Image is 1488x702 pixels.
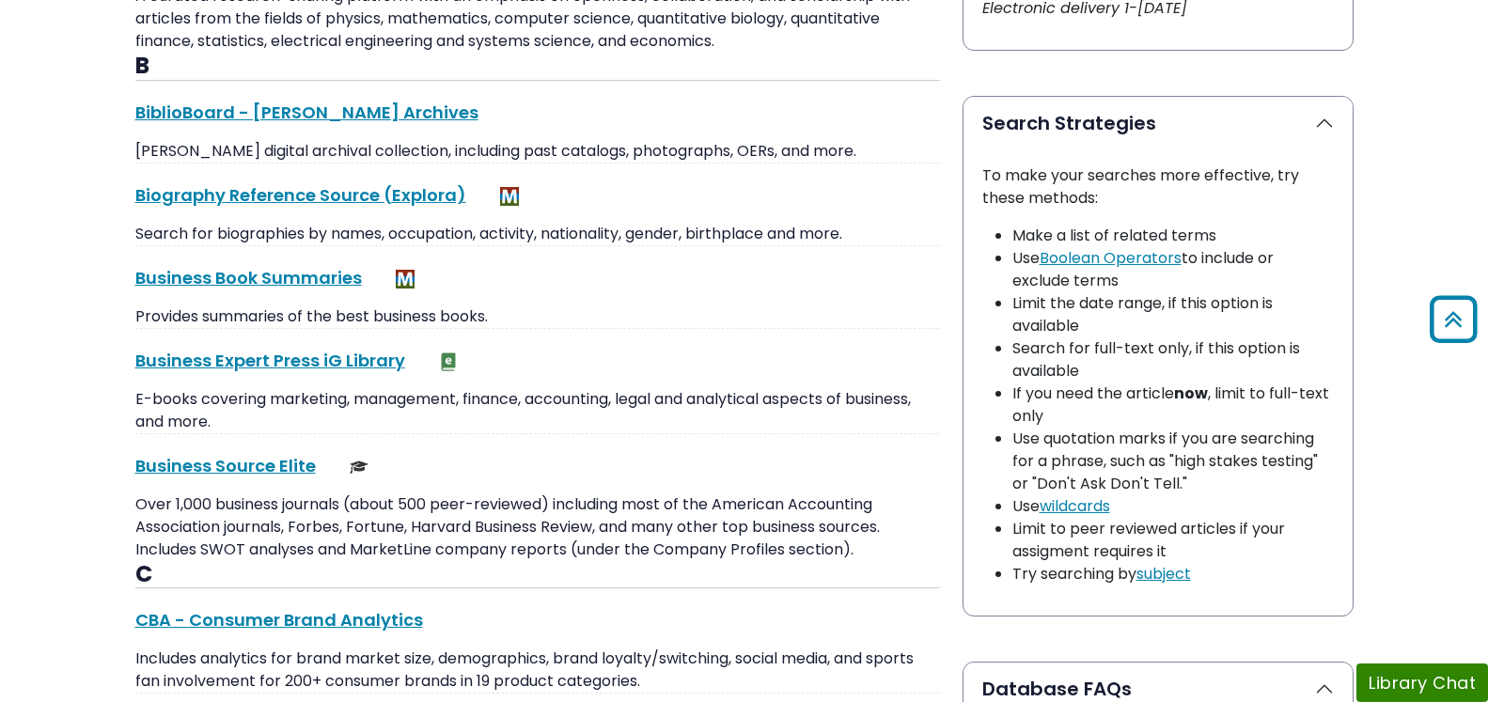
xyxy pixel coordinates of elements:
[135,561,940,589] h3: C
[963,97,1353,149] button: Search Strategies
[135,53,940,81] h3: B
[982,164,1334,210] p: To make your searches more effective, try these methods:
[135,101,478,124] a: BiblioBoard - [PERSON_NAME] Archives
[1012,247,1334,292] li: Use to include or exclude terms
[1040,247,1182,269] a: Boolean Operators
[1174,382,1208,404] strong: now
[1012,563,1334,585] li: Try searching by
[1040,495,1110,517] a: wildcards
[1136,563,1191,585] a: subject
[1012,495,1334,518] li: Use
[135,349,405,372] a: Business Expert Press iG Library
[135,454,316,477] a: Business Source Elite
[1012,382,1334,428] li: If you need the article , limit to full-text only
[135,388,940,433] p: E-books covering marketing, management, finance, accounting, legal and analytical aspects of busi...
[1012,292,1334,337] li: Limit the date range, if this option is available
[500,187,519,206] img: MeL (Michigan electronic Library)
[135,493,940,561] p: Over 1,000 business journals (about 500 peer-reviewed) including most of the American Accounting ...
[135,608,423,632] a: CBA - Consumer Brand Analytics
[396,270,415,289] img: MeL (Michigan electronic Library)
[135,266,362,289] a: Business Book Summaries
[135,183,466,207] a: Biography Reference Source (Explora)
[135,305,940,328] p: Provides summaries of the best business books.
[1423,304,1483,335] a: Back to Top
[439,352,458,371] img: e-Book
[1012,518,1334,563] li: Limit to peer reviewed articles if your assigment requires it
[350,458,368,476] img: Scholarly or Peer Reviewed
[135,223,940,245] p: Search for biographies by names, occupation, activity, nationality, gender, birthplace and more.
[135,140,940,163] p: [PERSON_NAME] digital archival collection, including past catalogs, photographs, OERs, and more.
[135,647,940,693] p: Includes analytics for brand market size, demographics, brand loyalty/switching, social media, an...
[1012,428,1334,495] li: Use quotation marks if you are searching for a phrase, such as "high stakes testing" or "Don't As...
[1356,663,1488,702] button: Library Chat
[1012,337,1334,382] li: Search for full-text only, if this option is available
[1012,225,1334,247] li: Make a list of related terms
